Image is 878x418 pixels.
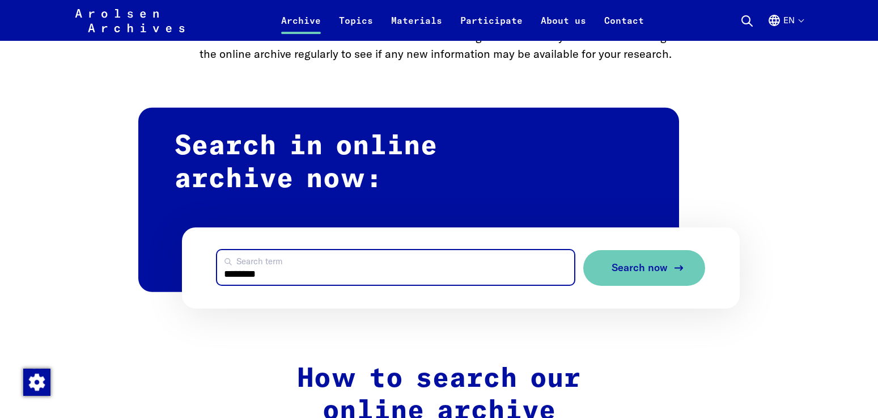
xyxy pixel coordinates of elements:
[451,14,532,41] a: Participate
[138,108,679,292] h2: Search in online archive now:
[23,369,50,396] img: Change consent
[272,14,330,41] a: Archive
[272,7,653,34] nav: Primary
[330,14,382,41] a: Topics
[532,14,595,41] a: About us
[382,14,451,41] a: Materials
[612,262,668,274] span: Search now
[583,250,705,286] button: Search now
[767,14,803,41] button: English, language selection
[595,14,653,41] a: Contact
